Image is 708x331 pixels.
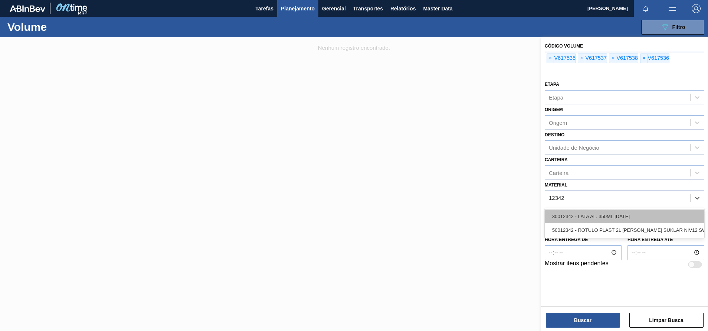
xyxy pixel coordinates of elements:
[578,54,585,63] span: ×
[281,4,315,13] span: Planejamento
[547,53,576,63] div: V617535
[255,4,273,13] span: Tarefas
[545,234,622,245] label: Hora entrega de
[353,4,383,13] span: Transportes
[640,54,648,63] span: ×
[322,4,346,13] span: Gerencial
[545,82,559,87] label: Etapa
[549,119,567,126] div: Origem
[545,43,583,49] label: Código Volume
[423,4,452,13] span: Master Data
[545,157,568,162] label: Carteira
[549,145,599,151] div: Unidade de Negócio
[627,234,704,245] label: Hora entrega até
[672,24,685,30] span: Filtro
[547,54,554,63] span: ×
[640,53,669,63] div: V617536
[545,260,609,269] label: Mostrar itens pendentes
[390,4,416,13] span: Relatórios
[641,20,704,35] button: Filtro
[549,94,563,100] div: Etapa
[578,53,607,63] div: V617537
[609,53,638,63] div: V617538
[10,5,45,12] img: TNhmsLtSVTkK8tSr43FrP2fwEKptu5GPRR3wAAAABJRU5ErkJggg==
[545,107,563,112] label: Origem
[545,182,567,188] label: Material
[609,54,616,63] span: ×
[545,132,564,137] label: Destino
[545,210,704,223] div: 30012342 - LATA AL. 350ML [DATE]
[668,4,677,13] img: userActions
[634,3,658,14] button: Notificações
[7,23,118,31] h1: Volume
[549,170,568,176] div: Carteira
[692,4,701,13] img: Logout
[545,223,704,237] div: 50012342 - ROTULO PLAST 2L [PERSON_NAME] SUKLAR NIV12 SW H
